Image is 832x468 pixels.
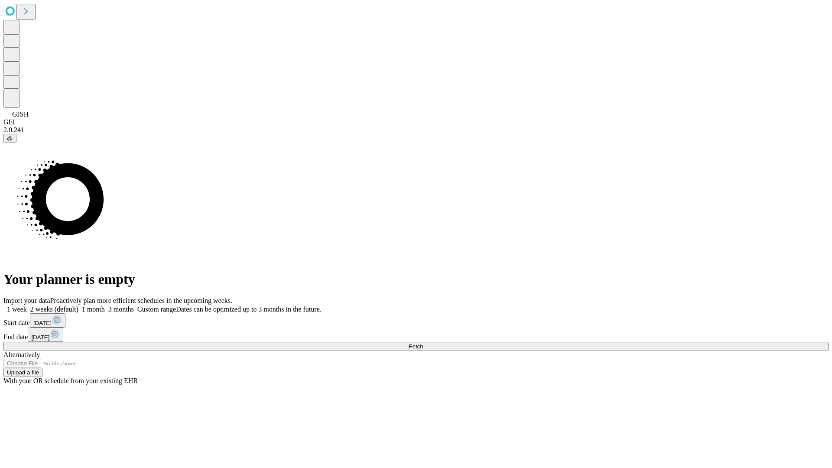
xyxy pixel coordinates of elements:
span: Alternatively [3,351,40,358]
span: With your OR schedule from your existing EHR [3,377,138,384]
h1: Your planner is empty [3,271,829,287]
button: Fetch [3,342,829,351]
span: 1 week [7,305,27,313]
span: @ [7,135,13,142]
div: GEI [3,118,829,126]
span: 3 months [108,305,134,313]
span: 2 weeks (default) [30,305,78,313]
span: 1 month [82,305,105,313]
span: [DATE] [31,334,49,341]
span: [DATE] [33,320,52,326]
span: Custom range [137,305,176,313]
span: Proactively plan more efficient schedules in the upcoming weeks. [50,297,232,304]
span: Import your data [3,297,50,304]
div: End date [3,328,829,342]
div: 2.0.241 [3,126,829,134]
span: GJSH [12,110,29,118]
button: [DATE] [30,313,65,328]
span: Dates can be optimized up to 3 months in the future. [176,305,321,313]
button: [DATE] [28,328,63,342]
span: Fetch [409,343,423,350]
button: Upload a file [3,368,42,377]
div: Start date [3,313,829,328]
button: @ [3,134,16,143]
